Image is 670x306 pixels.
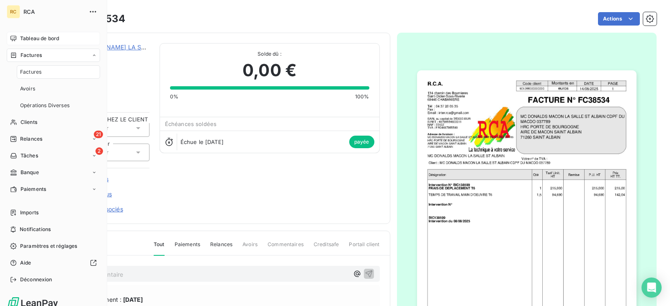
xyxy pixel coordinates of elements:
[23,8,84,15] span: RCA
[94,131,103,138] span: 21
[642,278,662,298] div: Open Intercom Messenger
[7,5,20,18] div: RC
[20,68,41,76] span: Factures
[154,241,165,256] span: Tout
[20,135,42,143] span: Relances
[95,147,103,155] span: 2
[21,169,39,176] span: Banque
[268,241,304,255] span: Commentaires
[123,295,143,304] span: [DATE]
[349,241,379,255] span: Portail client
[20,102,70,109] span: Opérations Diverses
[170,93,178,100] span: 0%
[165,121,217,127] span: Échéances soldées
[170,50,369,58] span: Solde dû :
[20,259,31,267] span: Aide
[20,276,52,283] span: Déconnexion
[7,256,100,270] a: Aide
[175,241,200,255] span: Paiements
[20,85,35,93] span: Avoirs
[210,241,232,255] span: Relances
[242,241,258,255] span: Avoirs
[355,93,369,100] span: 100%
[598,12,640,26] button: Actions
[314,241,339,255] span: Creditsafe
[20,209,39,216] span: Imports
[20,35,59,42] span: Tableau de bord
[66,53,149,60] span: 90128800
[242,58,296,83] span: 0,00 €
[20,242,77,250] span: Paramètres et réglages
[180,139,224,145] span: Échue le [DATE]
[20,226,51,233] span: Notifications
[21,152,38,159] span: Tâches
[21,118,37,126] span: Clients
[349,136,374,148] span: payée
[21,185,46,193] span: Paiements
[21,51,42,59] span: Factures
